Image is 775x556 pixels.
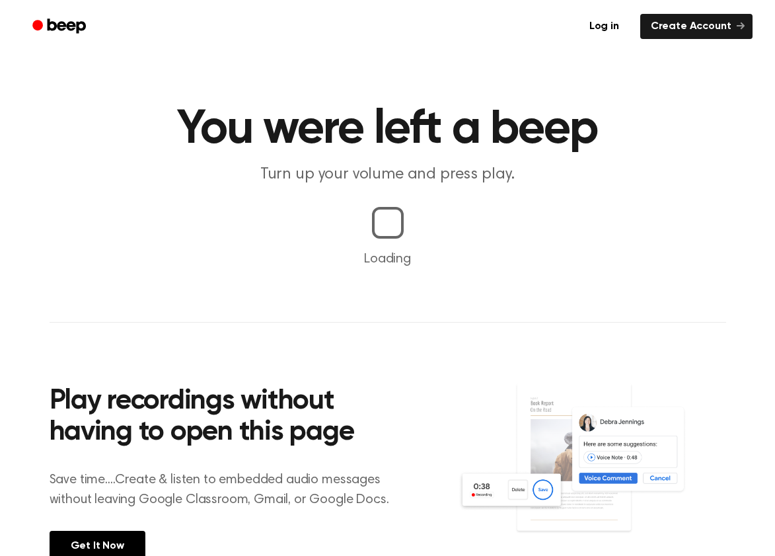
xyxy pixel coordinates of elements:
a: Beep [23,14,98,40]
p: Turn up your volume and press play. [134,164,642,186]
p: Loading [16,249,759,269]
a: Log in [576,11,632,42]
p: Save time....Create & listen to embedded audio messages without leaving Google Classroom, Gmail, ... [50,470,406,510]
h2: Play recordings without having to open this page [50,386,406,449]
h1: You were left a beep [50,106,726,153]
a: Create Account [640,14,753,39]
